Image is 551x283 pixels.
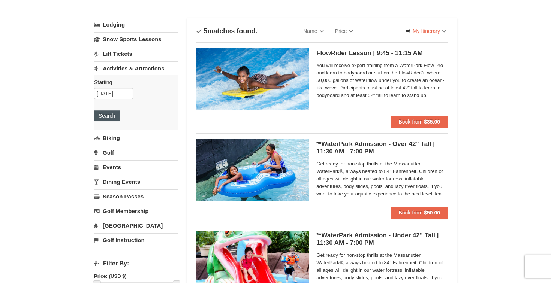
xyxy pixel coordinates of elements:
strong: $50.00 [424,210,440,216]
a: Season Passes [94,189,178,203]
a: Activities & Attractions [94,61,178,75]
button: Book from $50.00 [391,207,448,219]
button: Book from $35.00 [391,116,448,128]
label: Starting [94,79,172,86]
a: Snow Sports Lessons [94,32,178,46]
strong: $35.00 [424,119,440,125]
img: 6619917-720-80b70c28.jpg [196,139,309,201]
span: You will receive expert training from a WaterPark Flow Pro and learn to bodyboard or surf on the ... [316,62,448,99]
a: My Itinerary [401,25,451,37]
h5: FlowRider Lesson | 9:45 - 11:15 AM [316,49,448,57]
a: Golf [94,146,178,159]
h4: Filter By: [94,260,178,267]
a: [GEOGRAPHIC_DATA] [94,219,178,232]
h5: **WaterPark Admission - Under 42” Tall | 11:30 AM - 7:00 PM [316,232,448,247]
a: Events [94,160,178,174]
a: Name [298,24,329,39]
a: Dining Events [94,175,178,189]
span: Book from [398,119,422,125]
span: Book from [398,210,422,216]
a: Lodging [94,18,178,31]
a: Golf Membership [94,204,178,218]
strong: Price: (USD $) [94,273,127,279]
a: Lift Tickets [94,47,178,61]
button: Search [94,110,120,121]
a: Golf Instruction [94,233,178,247]
a: Biking [94,131,178,145]
h4: matches found. [196,27,257,35]
a: Price [329,24,359,39]
span: 5 [204,27,207,35]
img: 6619917-216-363963c7.jpg [196,48,309,110]
span: Get ready for non-stop thrills at the Massanutten WaterPark®, always heated to 84° Fahrenheit. Ch... [316,160,448,198]
h5: **WaterPark Admission - Over 42” Tall | 11:30 AM - 7:00 PM [316,140,448,155]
